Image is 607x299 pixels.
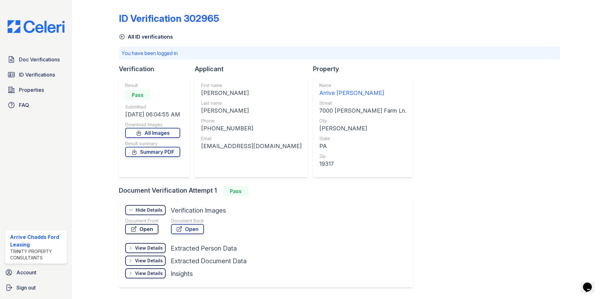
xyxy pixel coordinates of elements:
[319,82,406,89] div: Name
[125,128,180,138] a: All Images
[135,270,163,277] div: View Details
[5,84,67,96] a: Properties
[171,218,204,224] div: Document Back
[201,135,302,142] div: Email
[319,106,406,115] div: 7000 [PERSON_NAME] Farm Ln.
[135,258,163,264] div: View Details
[10,248,64,261] div: Trinity Property Consultants
[319,124,406,133] div: [PERSON_NAME]
[19,71,55,78] span: ID Verifications
[319,82,406,97] a: Name Arrive [PERSON_NAME]
[201,82,302,89] div: First name
[171,206,226,215] div: Verification Images
[136,207,162,213] div: Hide Details
[580,274,601,293] iframe: chat widget
[319,135,406,142] div: State
[319,100,406,106] div: Street
[125,224,158,234] a: Open
[5,53,67,66] a: Doc Verifications
[3,281,70,294] a: Sign out
[125,82,180,89] div: Result
[125,147,180,157] a: Summary PDF
[16,269,36,276] span: Account
[119,65,195,73] div: Verification
[319,153,406,159] div: Zip
[5,68,67,81] a: ID Verifications
[121,49,558,57] p: You have been logged in
[119,186,418,196] div: Document Verification Attempt 1
[319,89,406,97] div: Arrive [PERSON_NAME]
[125,90,150,100] div: Pass
[171,269,193,278] div: Insights
[171,224,204,234] a: Open
[195,65,313,73] div: Applicant
[125,121,180,128] div: Download Images
[201,124,302,133] div: [PHONE_NUMBER]
[125,140,180,147] div: Result summary
[313,65,418,73] div: Property
[223,186,248,196] div: Pass
[125,110,180,119] div: [DATE] 06:04:55 AM
[19,86,44,94] span: Properties
[319,142,406,151] div: PA
[19,56,60,63] span: Doc Verifications
[16,284,36,291] span: Sign out
[3,20,70,33] img: CE_Logo_Blue-a8612792a0a2168367f1c8372b55b34899dd931a85d93a1a3d3e32e68fde9ad4.png
[19,101,29,109] span: FAQ
[5,99,67,111] a: FAQ
[201,106,302,115] div: [PERSON_NAME]
[119,33,173,40] a: All ID verifications
[201,100,302,106] div: Last name
[319,118,406,124] div: City
[319,159,406,168] div: 19317
[201,89,302,97] div: [PERSON_NAME]
[135,245,163,251] div: View Details
[10,233,64,248] div: Arrive Chadds Ford Leasing
[201,118,302,124] div: Phone
[125,218,158,224] div: Document Front
[171,257,247,265] div: Extracted Document Data
[171,244,237,253] div: Extracted Person Data
[119,13,219,24] div: ID Verification 302965
[125,104,180,110] div: Submitted
[3,266,70,279] a: Account
[201,142,302,151] div: [EMAIL_ADDRESS][DOMAIN_NAME]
